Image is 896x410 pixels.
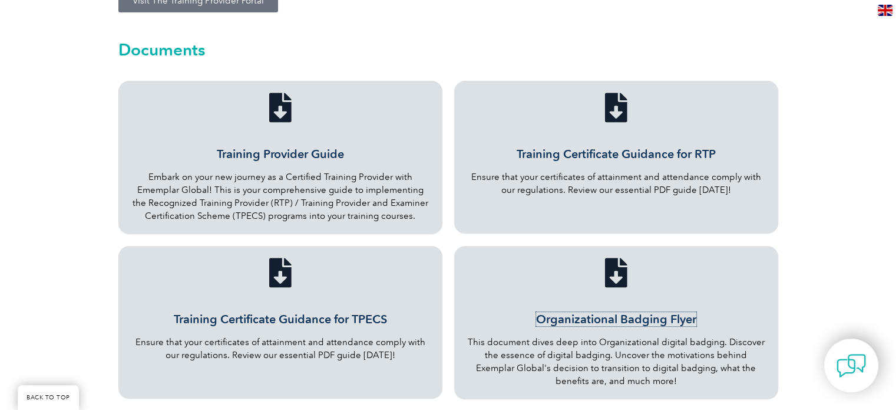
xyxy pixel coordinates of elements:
a: Organizational Badging Flyer [536,312,696,326]
a: Training Provider Guide [266,93,295,122]
a: Training Certificate Guidance for RTP [517,147,716,161]
a: Training Certificate Guidance for RTP [601,93,631,122]
a: Organizational Badging Flyer [601,258,631,287]
p: This document dives deep into Organizational digital badging. Discover the essence of digital bad... [466,336,766,388]
img: en [878,5,892,16]
p: Embark on your new journey as a Certified Training Provider with Ememplar Global! This is your co... [130,170,431,222]
h2: Documents [118,40,778,59]
p: Ensure that your certificates of attainment and attendance comply with our regulations. Review ou... [130,336,431,362]
a: BACK TO TOP [18,385,79,410]
img: contact-chat.png [837,351,866,381]
a: Training Certificate Guidance for TPECS [266,258,295,287]
a: Training Provider Guide [217,147,344,161]
a: Training Certificate Guidance for TPECS [174,312,387,326]
p: Ensure that your certificates of attainment and attendance comply with our regulations. Review ou... [466,170,766,196]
